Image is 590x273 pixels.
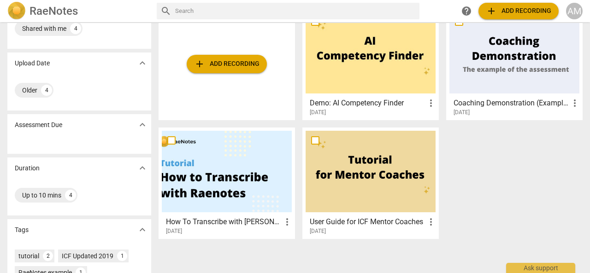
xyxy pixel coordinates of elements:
a: How To Transcribe with [PERSON_NAME][DATE] [162,131,292,235]
div: 4 [41,85,52,96]
p: Tags [15,225,29,235]
div: 4 [70,23,81,34]
span: more_vert [282,216,293,227]
span: more_vert [425,98,437,109]
span: search [160,6,171,17]
span: add [194,58,205,70]
span: [DATE] [454,109,470,116]
span: Add recording [486,6,551,17]
button: Show more [136,161,149,175]
div: 4 [65,190,76,201]
span: expand_more [137,224,148,235]
button: Show more [136,118,149,132]
span: add [486,6,497,17]
div: Older [22,86,37,95]
div: Ask support [506,263,575,273]
div: 1 [117,251,127,261]
p: Assessment Due [15,120,62,130]
span: expand_more [137,58,148,69]
span: [DATE] [310,227,326,235]
span: more_vert [425,216,437,227]
h3: Coaching Demonstration (Example) [454,98,569,109]
h3: User Guide for ICF Mentor Coaches [310,216,425,227]
a: Coaching Demonstration (Example)[DATE] [449,12,579,116]
h3: Demo: AI Competency Finder [310,98,425,109]
button: Show more [136,223,149,237]
div: ICF Updated 2019 [62,251,113,261]
span: expand_more [137,163,148,174]
span: Add recording [194,58,260,70]
p: Duration [15,163,40,173]
span: more_vert [569,98,580,109]
div: Shared with me [22,24,66,33]
p: Upload Date [15,58,50,68]
span: [DATE] [310,109,326,116]
a: LogoRaeNotes [7,2,149,20]
span: expand_more [137,119,148,130]
span: [DATE] [166,227,182,235]
span: help [461,6,472,17]
button: Upload [187,55,267,73]
a: User Guide for ICF Mentor Coaches[DATE] [306,131,436,235]
input: Search [175,4,416,18]
button: Show more [136,56,149,70]
img: Logo [7,2,26,20]
a: Demo: AI Competency Finder[DATE] [306,12,436,116]
div: Up to 10 mins [22,191,61,200]
div: 2 [43,251,53,261]
button: AM [566,3,583,19]
a: Help [458,3,475,19]
h3: How To Transcribe with RaeNotes [166,216,282,227]
h2: RaeNotes [29,5,78,17]
div: tutorial [18,251,39,261]
button: Upload [478,3,559,19]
